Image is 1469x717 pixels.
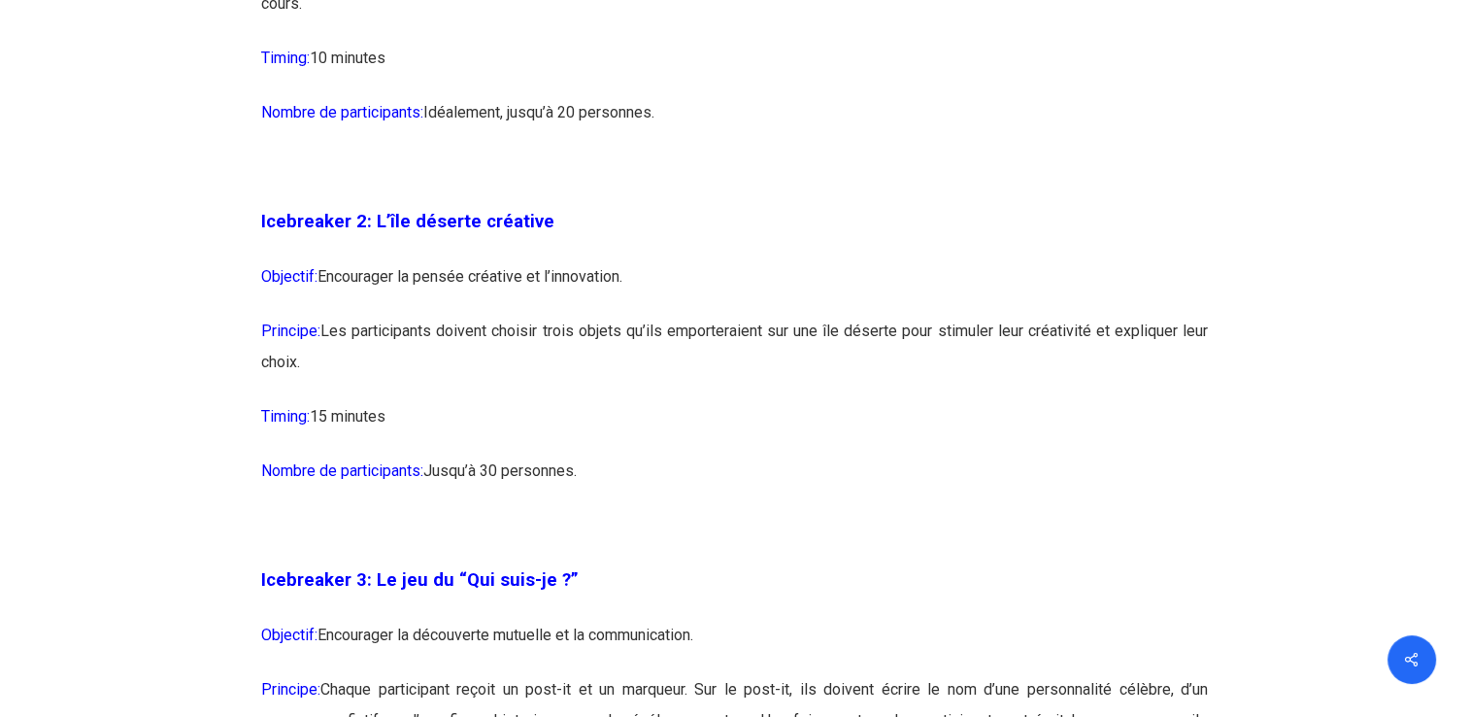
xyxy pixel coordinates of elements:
p: 10 minutes [261,43,1208,97]
span: Icebreaker 3: Le jeu du “Qui suis-je ?” [261,569,579,591]
span: Icebreaker 2: L’île déserte créative [261,211,554,232]
span: Timing: [261,407,310,426]
span: Timing: [261,49,310,67]
span: Principe: [261,680,320,699]
p: Encourager la pensée créative et l’innovation. [261,261,1208,316]
span: Nombre de participants: [261,461,423,480]
span: Objectif: [261,626,317,644]
p: 15 minutes [261,401,1208,456]
span: Principe: [261,322,320,340]
span: Nombre de participants: [261,103,423,121]
p: Jusqu’à 30 personnes. [261,456,1208,510]
p: Encourager la découverte mutuelle et la communication. [261,620,1208,674]
p: Idéalement, jusqu’à 20 personnes. [261,97,1208,152]
span: Objectif: [261,267,317,286]
p: Les participants doivent choisir trois objets qu’ils emporteraient sur une île déserte pour stimu... [261,316,1208,401]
